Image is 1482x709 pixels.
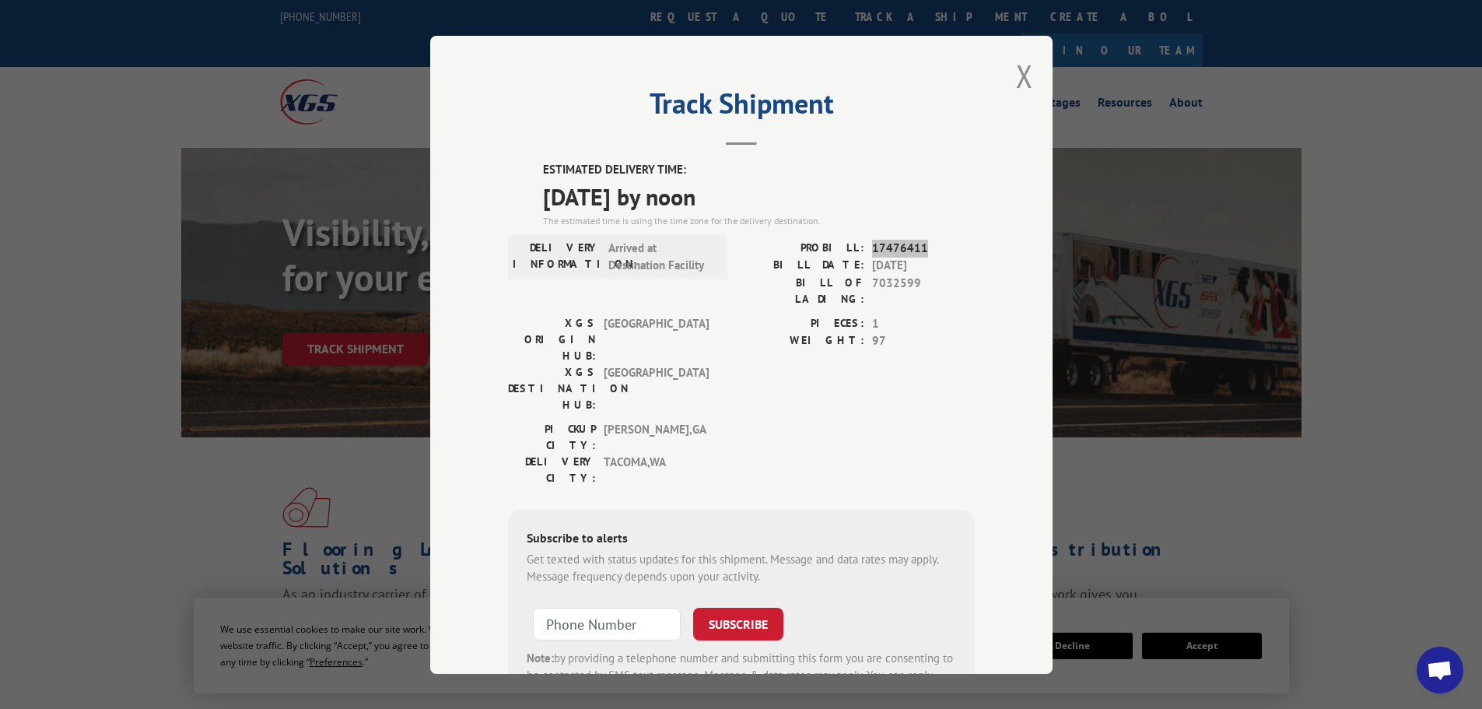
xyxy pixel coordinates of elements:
[508,420,596,453] label: PICKUP CITY:
[527,528,956,550] div: Subscribe to alerts
[693,607,783,640] button: SUBSCRIBE
[608,239,713,274] span: Arrived at Destination Facility
[527,649,956,702] div: by providing a telephone number and submitting this form you are consenting to be contacted by SM...
[508,453,596,486] label: DELIVERY CITY:
[604,363,709,412] span: [GEOGRAPHIC_DATA]
[604,453,709,486] span: TACOMA , WA
[533,607,681,640] input: Phone Number
[604,420,709,453] span: [PERSON_NAME] , GA
[872,332,975,350] span: 97
[741,332,864,350] label: WEIGHT:
[872,274,975,307] span: 7032599
[508,363,596,412] label: XGS DESTINATION HUB:
[741,257,864,275] label: BILL DATE:
[1417,647,1463,693] div: Open chat
[604,314,709,363] span: [GEOGRAPHIC_DATA]
[872,257,975,275] span: [DATE]
[543,213,975,227] div: The estimated time is using the time zone for the delivery destination.
[527,550,956,585] div: Get texted with status updates for this shipment. Message and data rates may apply. Message frequ...
[741,239,864,257] label: PROBILL:
[741,274,864,307] label: BILL OF LADING:
[508,314,596,363] label: XGS ORIGIN HUB:
[1016,55,1033,97] button: Close modal
[508,93,975,122] h2: Track Shipment
[527,650,554,665] strong: Note:
[543,161,975,179] label: ESTIMATED DELIVERY TIME:
[872,239,975,257] span: 17476411
[741,314,864,332] label: PIECES:
[513,239,601,274] label: DELIVERY INFORMATION:
[872,314,975,332] span: 1
[543,178,975,213] span: [DATE] by noon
